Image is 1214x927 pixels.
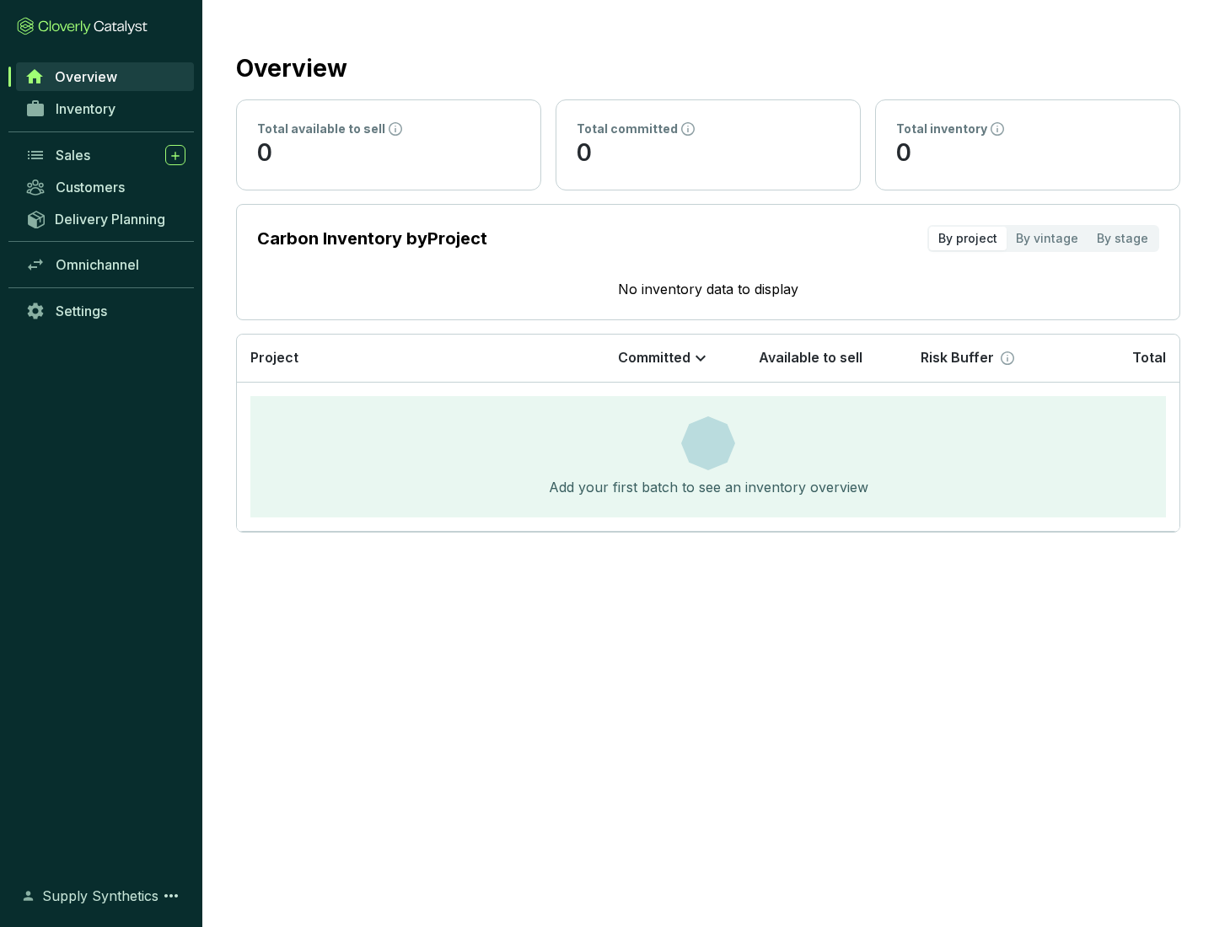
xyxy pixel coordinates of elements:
a: Delivery Planning [17,205,194,233]
a: Customers [17,173,194,201]
p: No inventory data to display [257,279,1159,299]
a: Sales [17,141,194,169]
span: Customers [56,179,125,196]
div: segmented control [927,225,1159,252]
a: Settings [17,297,194,325]
p: Total inventory [896,121,987,137]
a: Omnichannel [17,250,194,279]
span: Sales [56,147,90,163]
span: Overview [55,68,117,85]
th: Total [1028,335,1179,383]
p: 0 [577,137,840,169]
a: Overview [16,62,194,91]
p: Total available to sell [257,121,385,137]
div: By project [929,227,1007,250]
span: Delivery Planning [55,211,165,228]
span: Supply Synthetics [42,886,158,906]
div: By stage [1088,227,1158,250]
div: By vintage [1007,227,1088,250]
p: 0 [257,137,520,169]
p: 0 [896,137,1159,169]
p: Total committed [577,121,678,137]
a: Inventory [17,94,194,123]
p: Committed [618,349,690,367]
h2: Overview [236,51,347,86]
p: Risk Buffer [921,349,994,367]
span: Inventory [56,100,115,117]
span: Settings [56,303,107,319]
th: Available to sell [724,335,876,383]
p: Carbon Inventory by Project [257,227,487,250]
span: Omnichannel [56,256,139,273]
div: Add your first batch to see an inventory overview [549,477,868,497]
th: Project [237,335,572,383]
